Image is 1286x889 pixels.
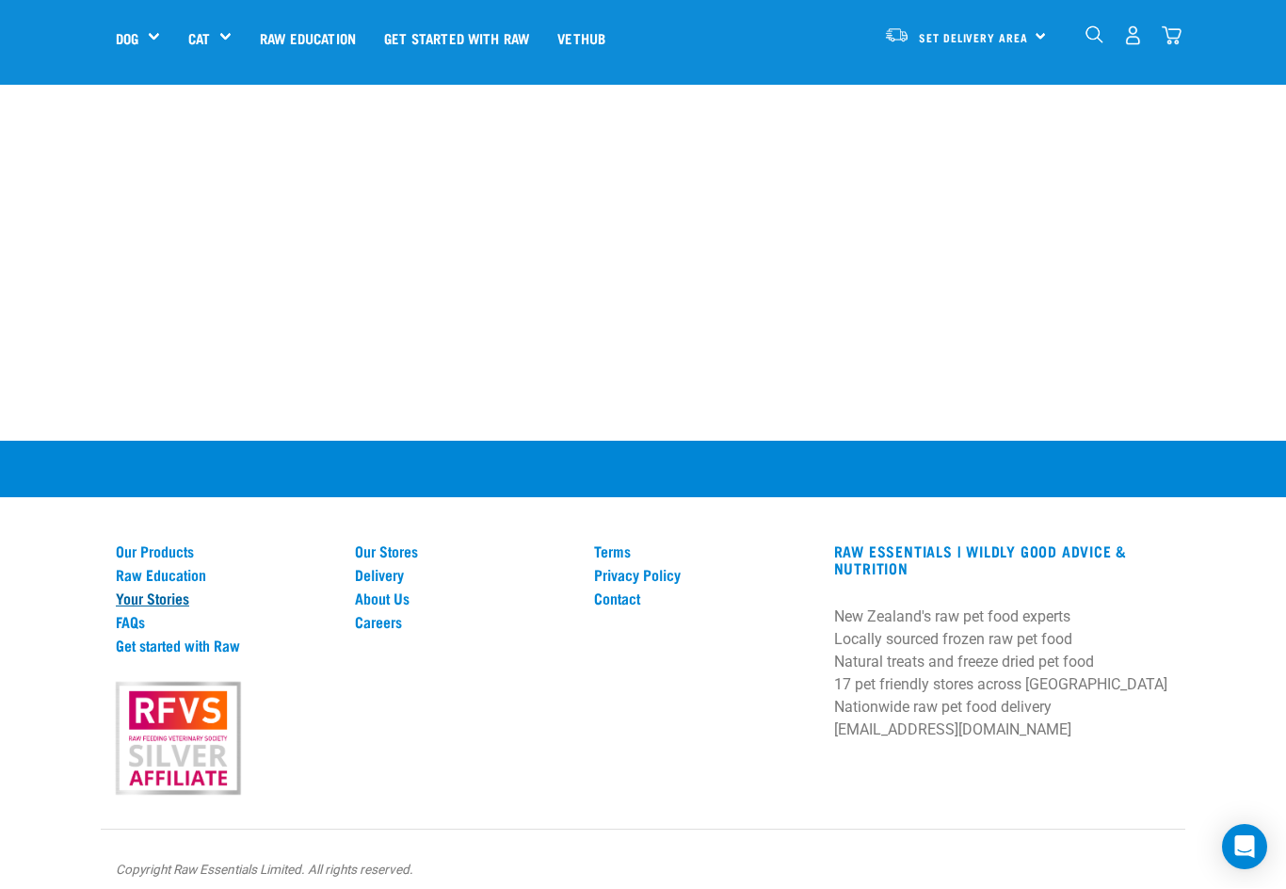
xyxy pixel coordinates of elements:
[834,543,1170,577] h3: RAW ESSENTIALS | Wildly Good Advice & Nutrition
[188,28,210,50] a: Cat
[116,614,332,631] a: FAQs
[834,606,1170,742] p: New Zealand's raw pet food experts Locally sourced frozen raw pet food Natural treats and freeze ...
[919,35,1028,41] span: Set Delivery Area
[1162,26,1182,46] img: home-icon@2x.png
[594,590,811,607] a: Contact
[1085,26,1103,44] img: home-icon-1@2x.png
[116,543,332,560] a: Our Products
[116,590,332,607] a: Your Stories
[1123,26,1143,46] img: user.png
[116,28,138,50] a: Dog
[355,614,571,631] a: Careers
[107,680,249,799] img: rfvs.png
[884,27,909,44] img: van-moving.png
[246,1,370,76] a: Raw Education
[116,638,332,655] a: Get started with Raw
[355,590,571,607] a: About Us
[543,1,619,76] a: Vethub
[116,863,413,878] em: Copyright Raw Essentials Limited. All rights reserved.
[355,543,571,560] a: Our Stores
[355,567,571,584] a: Delivery
[594,567,811,584] a: Privacy Policy
[1222,825,1267,870] div: Open Intercom Messenger
[370,1,543,76] a: Get started with Raw
[594,543,811,560] a: Terms
[116,567,332,584] a: Raw Education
